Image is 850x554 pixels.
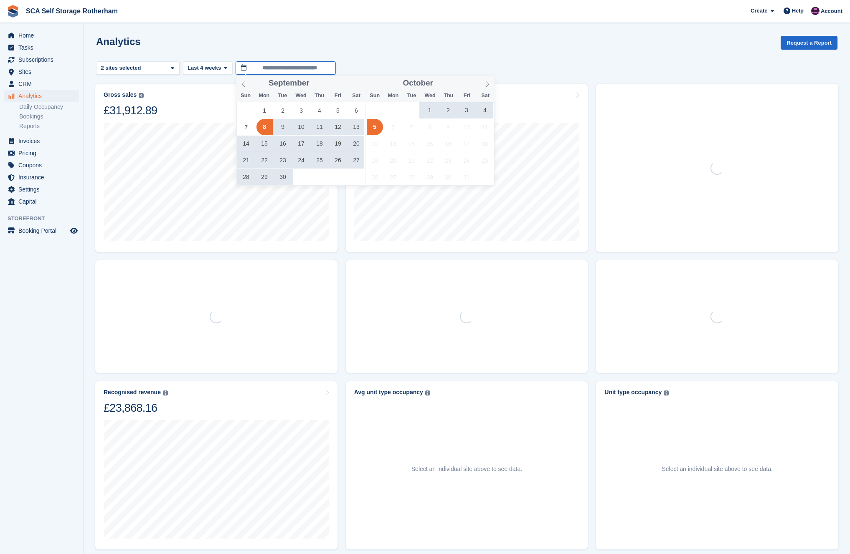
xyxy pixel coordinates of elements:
[8,214,83,223] span: Storefront
[440,119,456,135] span: October 9, 2025
[4,147,79,159] a: menu
[403,136,419,152] span: October 14, 2025
[367,119,383,135] span: October 5, 2025
[477,136,493,152] span: October 18, 2025
[385,169,401,185] span: October 27, 2025
[188,64,221,72] span: Last 4 weeks
[293,102,310,118] span: September 3, 2025
[403,119,419,135] span: October 7, 2025
[96,36,141,47] h2: Analytics
[4,90,79,102] a: menu
[425,390,430,395] img: icon-info-grey-7440780725fd019a000dd9b08b2336e03edf1995a4989e88bcd33f0948082b44.svg
[273,93,292,98] span: Tue
[312,136,328,152] span: September 18, 2025
[477,152,493,169] span: October 25, 2025
[18,78,69,90] span: CRM
[411,465,522,473] p: Select an individual site above to see data.
[18,196,69,207] span: Capital
[403,79,433,87] span: October
[367,152,383,169] span: October 19, 2025
[18,159,69,171] span: Coupons
[440,152,456,169] span: October 23, 2025
[821,7,842,15] span: Account
[348,136,364,152] span: September 20, 2025
[4,135,79,147] a: menu
[4,66,79,78] a: menu
[256,152,273,169] span: September 22, 2025
[403,169,419,185] span: October 28, 2025
[7,5,19,18] img: stora-icon-8386f47178a22dfd0bd8f6a31ec36ba5ce8667c1dd55bd0f319d3a0aa187defe.svg
[384,93,402,98] span: Mon
[310,79,336,88] input: Year
[18,54,69,65] span: Subscriptions
[275,169,291,185] span: September 30, 2025
[104,91,137,98] div: Gross sales
[440,169,456,185] span: October 30, 2025
[458,102,474,118] span: October 3, 2025
[256,102,273,118] span: September 1, 2025
[312,152,328,169] span: September 25, 2025
[99,64,144,72] div: 2 sites selected
[275,119,291,135] span: September 9, 2025
[604,389,662,396] div: Unit type occupancy
[421,152,438,169] span: October 22, 2025
[458,93,476,98] span: Fri
[312,102,328,118] span: September 4, 2025
[385,152,401,169] span: October 20, 2025
[292,93,310,98] span: Wed
[104,103,157,118] div: £31,912.89
[4,159,79,171] a: menu
[23,4,121,18] a: SCA Self Storage Rotherham
[433,79,459,88] input: Year
[4,196,79,207] a: menu
[367,169,383,185] span: October 26, 2025
[4,184,79,195] a: menu
[238,169,254,185] span: September 28, 2025
[458,169,474,185] span: October 31, 2025
[403,152,419,169] span: October 21, 2025
[477,102,493,118] span: October 4, 2025
[4,171,79,183] a: menu
[4,54,79,65] a: menu
[275,136,291,152] span: September 16, 2025
[421,93,439,98] span: Wed
[69,226,79,236] a: Preview store
[458,136,474,152] span: October 17, 2025
[18,135,69,147] span: Invoices
[458,119,474,135] span: October 10, 2025
[18,90,69,102] span: Analytics
[421,102,438,118] span: October 1, 2025
[104,401,168,415] div: £23,868.16
[385,119,401,135] span: October 6, 2025
[19,122,79,130] a: Reports
[348,152,364,169] span: September 27, 2025
[662,465,772,473] p: Select an individual site above to see data.
[365,93,384,98] span: Sun
[104,389,161,396] div: Recognised revenue
[256,169,273,185] span: September 29, 2025
[421,136,438,152] span: October 15, 2025
[275,152,291,169] span: September 23, 2025
[330,119,346,135] span: September 12, 2025
[330,152,346,169] span: September 26, 2025
[421,119,438,135] span: October 8, 2025
[421,169,438,185] span: October 29, 2025
[781,36,837,50] button: Request a Report
[19,113,79,121] a: Bookings
[255,93,273,98] span: Mon
[18,171,69,183] span: Insurance
[18,66,69,78] span: Sites
[477,119,493,135] span: October 11, 2025
[664,390,669,395] img: icon-info-grey-7440780725fd019a000dd9b08b2336e03edf1995a4989e88bcd33f0948082b44.svg
[385,136,401,152] span: October 13, 2025
[293,152,310,169] span: September 24, 2025
[476,93,495,98] span: Sat
[238,152,254,169] span: September 21, 2025
[139,93,144,98] img: icon-info-grey-7440780725fd019a000dd9b08b2336e03edf1995a4989e88bcd33f0948082b44.svg
[4,225,79,237] a: menu
[348,119,364,135] span: September 13, 2025
[367,136,383,152] span: October 12, 2025
[256,119,273,135] span: September 8, 2025
[236,93,255,98] span: Sun
[183,61,232,75] button: Last 4 weeks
